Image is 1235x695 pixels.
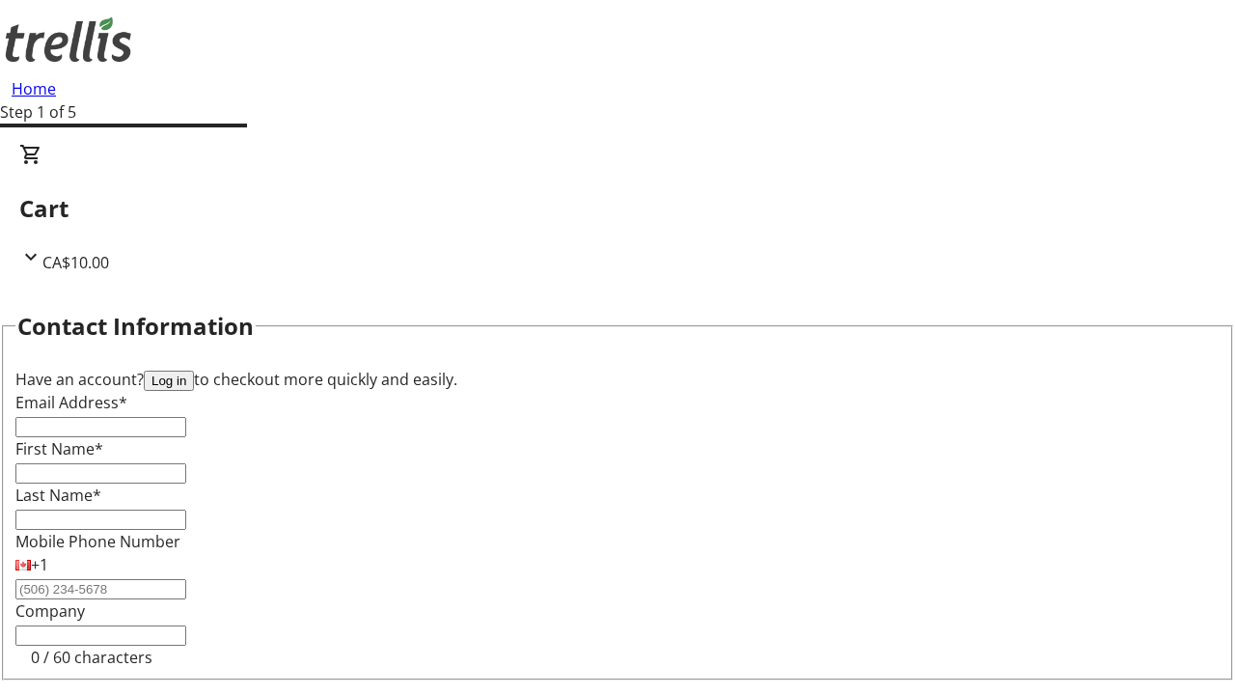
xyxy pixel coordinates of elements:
span: CA$10.00 [42,252,109,273]
label: First Name* [15,438,103,459]
div: CartCA$10.00 [19,143,1216,274]
label: Mobile Phone Number [15,531,180,552]
tr-character-limit: 0 / 60 characters [31,647,152,668]
div: Have an account? to checkout more quickly and easily. [15,368,1220,391]
label: Company [15,600,85,622]
h2: Cart [19,191,1216,226]
input: (506) 234-5678 [15,579,186,599]
h2: Contact Information [17,309,254,344]
label: Email Address* [15,392,127,413]
button: Log in [144,371,194,391]
label: Last Name* [15,485,101,506]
